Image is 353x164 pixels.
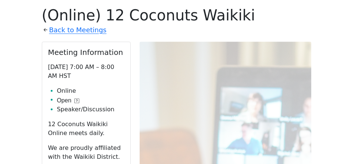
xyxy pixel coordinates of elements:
p: 12 Coconuts Waikiki Online meets daily. [48,120,124,138]
button: Open [57,96,79,105]
span: Open [57,96,71,105]
p: We are proudly affiliated with the Waikiki District. [48,144,124,161]
a: Back to Meetings [49,24,107,36]
h2: Meeting Information [48,48,124,57]
h1: (Online) 12 Coconuts Waikiki [42,6,312,24]
li: Online [57,86,124,95]
li: Speaker/Discussion [57,105,124,114]
p: [DATE] 7:00 AM – 8:00 AM HST [48,63,124,81]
